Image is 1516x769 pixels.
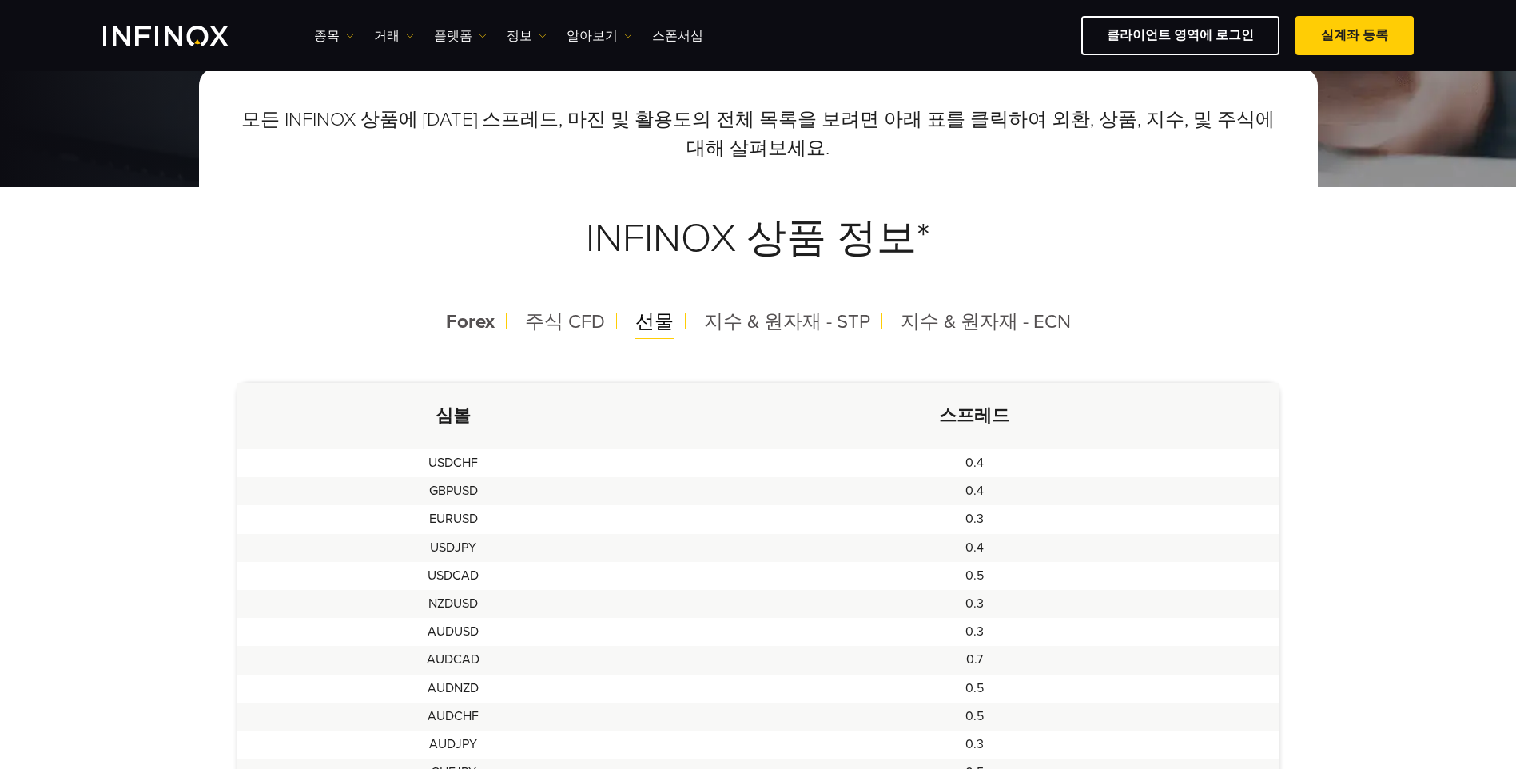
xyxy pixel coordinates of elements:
p: 모든 INFINOX 상품에 [DATE] 스프레드, 마진 및 활용도의 전체 목록을 보려면 아래 표를 클릭하여 외환, 상품, 지수, 및 주식에 대해 살펴보세요. [237,106,1279,163]
td: 0.4 [670,449,1279,477]
a: 스폰서십 [652,26,703,46]
td: 0.5 [670,703,1279,731]
td: 0.7 [670,646,1279,674]
span: 지수 & 원자재 - ECN [901,310,1071,333]
td: 0.5 [670,675,1279,703]
a: 플랫폼 [434,26,487,46]
span: Forex [446,310,495,333]
th: 스프레드 [670,383,1279,449]
td: AUDJPY [237,731,670,759]
td: AUDUSD [237,618,670,646]
td: USDCAD [237,562,670,590]
a: 실계좌 등록 [1295,16,1414,55]
span: 지수 & 원자재 - STP [704,310,870,333]
th: 심볼 [237,383,670,449]
td: AUDCHF [237,703,670,731]
td: NZDUSD [237,590,670,618]
td: USDJPY [237,534,670,562]
td: USDCHF [237,449,670,477]
td: EURUSD [237,505,670,533]
a: 거래 [374,26,414,46]
a: 알아보기 [567,26,632,46]
h3: INFINOX 상품 정보* [237,176,1279,301]
a: 정보 [507,26,547,46]
td: 0.3 [670,505,1279,533]
td: GBPUSD [237,477,670,505]
span: 주식 CFD [525,310,605,333]
span: 선물 [635,310,674,333]
td: 0.4 [670,534,1279,562]
a: 클라이언트 영역에 로그인 [1081,16,1279,55]
a: INFINOX Logo [103,26,266,46]
td: 0.4 [670,477,1279,505]
td: AUDCAD [237,646,670,674]
td: 0.5 [670,562,1279,590]
a: 종목 [314,26,354,46]
td: AUDNZD [237,675,670,703]
td: 0.3 [670,590,1279,618]
td: 0.3 [670,731,1279,759]
td: 0.3 [670,618,1279,646]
